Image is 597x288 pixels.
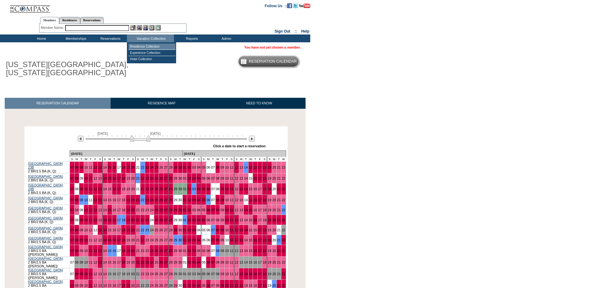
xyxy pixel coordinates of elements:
a: 08 [216,218,220,222]
a: 29 [174,165,177,169]
a: 08 [75,176,79,180]
a: 11 [89,176,92,180]
a: 07 [211,176,215,180]
a: 01 [183,198,187,202]
a: 02 [187,165,191,169]
a: 21 [277,198,281,202]
a: 29 [174,208,177,212]
img: Reservations [149,25,154,30]
a: 26 [159,176,163,180]
a: 13 [239,165,243,169]
img: Subscribe to our YouTube Channel [299,3,310,8]
a: Sign Out [275,29,290,34]
a: 26 [159,218,163,222]
a: 23 [145,187,149,191]
a: 09 [220,165,224,169]
a: 14 [244,176,248,180]
a: RESIDENCE MAP [111,98,213,109]
img: Become our fan on Facebook [287,3,292,8]
a: 15 [249,165,253,169]
a: 23 [145,208,149,212]
a: 23 [145,165,149,169]
a: 14 [103,218,107,222]
a: 09 [220,218,224,222]
a: 17 [258,208,262,212]
a: 25 [154,165,158,169]
a: 09 [220,198,224,202]
a: 18 [122,218,125,222]
a: 22 [282,176,285,180]
a: 05 [202,198,206,202]
a: 21 [136,187,140,191]
a: 10 [84,176,88,180]
a: RESERVATION CALENDAR [5,98,111,109]
a: 27 [164,187,168,191]
a: 11 [89,187,92,191]
a: 29 [174,198,177,202]
img: Next [249,136,255,142]
a: 06 [207,187,210,191]
a: 16 [253,208,257,212]
a: 11 [230,208,233,212]
a: 10 [84,187,88,191]
a: 24 [150,187,154,191]
a: 16 [113,176,116,180]
a: 20 [272,208,276,212]
a: 16 [113,187,116,191]
img: View [137,25,142,30]
a: 12 [235,165,238,169]
a: 17 [117,165,121,169]
a: 07 [70,187,74,191]
a: 23 [145,198,149,202]
a: 05 [202,176,206,180]
a: 19 [126,198,130,202]
a: 13 [98,176,102,180]
a: 09 [80,165,83,169]
a: 11 [230,198,233,202]
a: 15 [108,187,112,191]
a: 10 [225,218,229,222]
a: 08 [75,165,79,169]
a: 26 [159,165,163,169]
a: 12 [93,176,97,180]
a: 18 [122,198,125,202]
a: [GEOGRAPHIC_DATA] [28,206,63,210]
a: 20 [131,218,135,222]
a: 03 [192,208,196,212]
a: 05 [202,208,206,212]
a: 15 [108,198,112,202]
a: 04 [197,176,201,180]
a: 18 [263,176,266,180]
a: 19 [126,208,130,212]
a: 01 [183,165,187,169]
a: 24 [150,218,154,222]
a: 21 [136,198,140,202]
a: 13 [239,198,243,202]
a: 07 [211,218,215,222]
a: 08 [216,176,220,180]
a: 09 [220,208,224,212]
td: Memberships [58,34,92,42]
img: b_edit.gif [130,25,136,30]
a: 29 [174,218,177,222]
a: 18 [263,187,266,191]
a: 09 [80,176,83,180]
img: Follow us on Twitter [293,3,298,8]
a: 30 [178,165,182,169]
a: 27 [164,218,168,222]
a: 07 [70,165,74,169]
a: 07 [70,218,74,222]
a: 20 [131,187,135,191]
a: 09 [220,176,224,180]
a: 14 [244,187,248,191]
a: 02 [187,218,191,222]
a: 17 [258,198,262,202]
a: 10 [225,208,229,212]
a: 22 [282,165,285,169]
a: 10 [84,208,88,212]
a: 17 [258,187,262,191]
a: 20 [131,208,135,212]
a: 20 [272,165,276,169]
a: 28 [169,218,173,222]
a: 17 [117,218,121,222]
